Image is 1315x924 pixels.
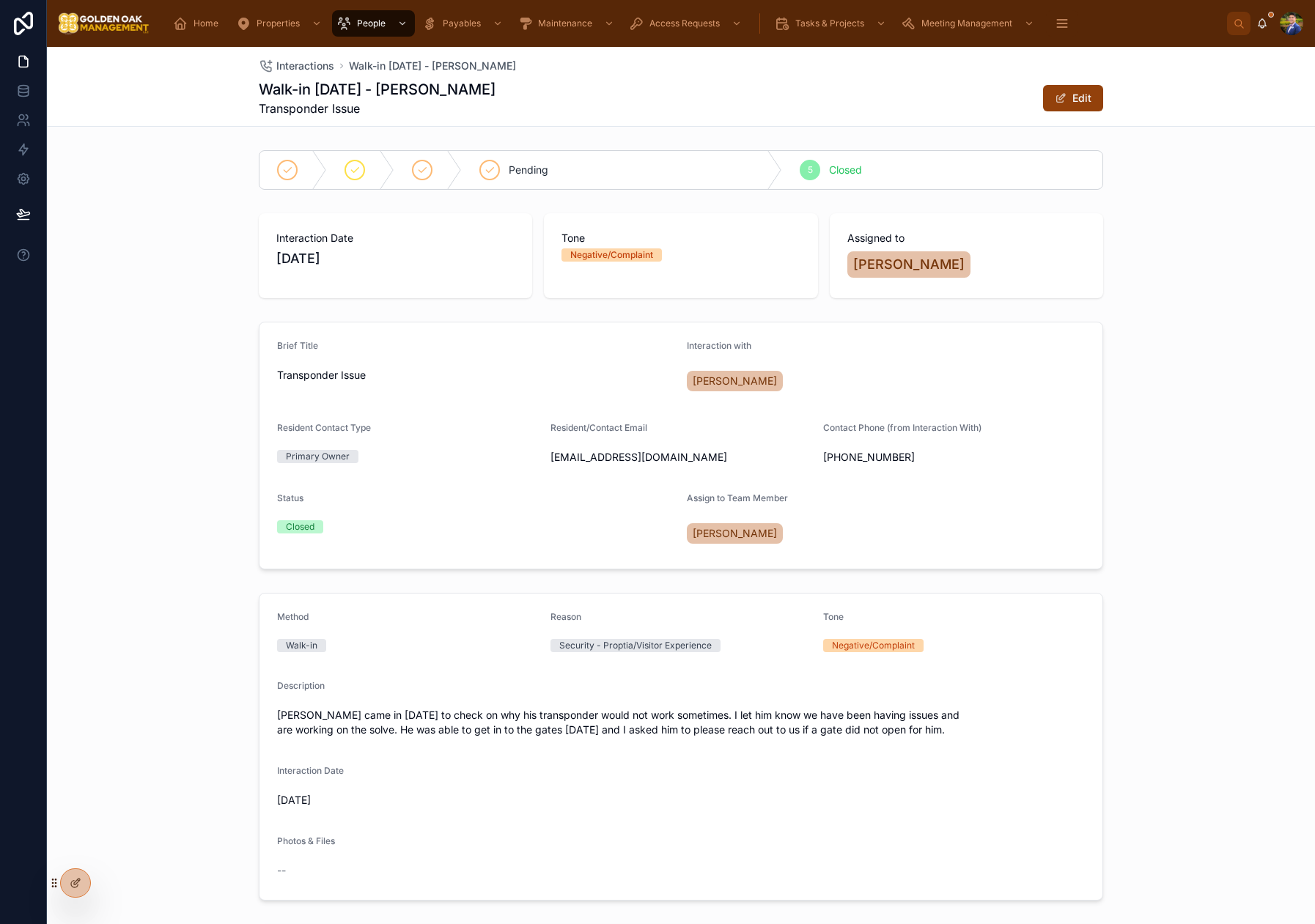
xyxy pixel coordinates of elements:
[808,164,813,176] span: 5
[194,18,218,29] span: Home
[829,163,862,177] span: Closed
[509,163,548,177] span: Pending
[276,248,515,269] span: [DATE]
[1043,85,1103,111] button: Edit
[349,59,516,73] a: Walk-in [DATE] - [PERSON_NAME]
[169,10,229,37] a: Home
[513,10,622,37] a: Maintenance
[832,639,915,652] div: Negative/Complaint
[847,251,970,278] a: [PERSON_NAME]
[259,59,334,73] a: Interactions
[795,18,864,29] span: Tasks & Projects
[257,18,300,29] span: Properties
[418,10,510,37] a: Payables
[286,450,350,463] div: Primary Owner
[896,10,1042,37] a: Meeting Management
[357,18,386,29] span: People
[823,450,1017,465] span: [PHONE_NUMBER]
[259,100,496,117] span: Transponder Issue
[687,523,783,544] a: [PERSON_NAME]
[625,10,749,37] a: Access Requests
[559,639,712,652] div: Security - Proptia/Visitor Experience
[570,248,653,262] div: Negative/Complaint
[286,520,314,533] div: Closed
[332,10,415,37] a: People
[259,79,496,100] h1: Walk-in [DATE] - [PERSON_NAME]
[276,231,515,245] span: Interaction Date
[561,231,800,245] span: Tone
[921,18,1012,29] span: Meeting Management
[277,492,303,503] span: Status
[277,340,318,351] span: Brief Title
[286,639,317,652] div: Walk-in
[277,793,471,807] span: [DATE]
[847,231,1086,245] span: Assigned to
[277,765,344,776] span: Interaction Date
[823,422,981,433] span: Contact Phone (from Interaction With)
[277,708,1085,737] span: [PERSON_NAME] came in [DATE] to check on why his transponder would not work sometimes. I let him ...
[232,10,329,37] a: Properties
[693,526,777,541] span: [PERSON_NAME]
[277,863,286,878] span: --
[823,611,844,622] span: Tone
[853,254,965,275] span: [PERSON_NAME]
[687,492,788,503] span: Assign to Team Member
[277,368,675,382] span: Transponder Issue
[277,611,309,622] span: Method
[59,12,150,35] img: App logo
[277,680,325,691] span: Description
[550,450,812,465] span: [EMAIL_ADDRESS][DOMAIN_NAME]
[770,10,894,37] a: Tasks & Projects
[649,18,720,29] span: Access Requests
[443,18,481,29] span: Payables
[687,371,783,391] a: [PERSON_NAME]
[693,374,777,388] span: [PERSON_NAME]
[550,422,647,433] span: Resident/Contact Email
[277,422,371,433] span: Resident Contact Type
[550,611,581,622] span: Reason
[276,59,334,73] span: Interactions
[538,18,592,29] span: Maintenance
[277,835,335,846] span: Photos & Files
[161,7,1227,40] div: scrollable content
[687,340,751,351] span: Interaction with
